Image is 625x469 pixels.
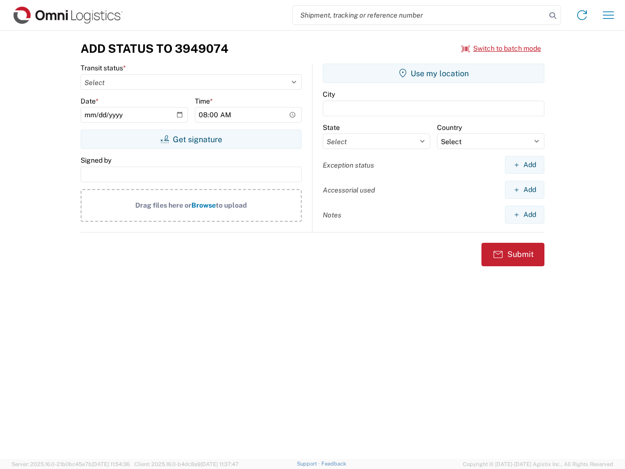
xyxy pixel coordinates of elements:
[81,97,99,106] label: Date
[323,90,335,99] label: City
[323,64,544,83] button: Use my location
[134,461,239,467] span: Client: 2025.16.0-b4dc8a9
[216,201,247,209] span: to upload
[323,211,341,219] label: Notes
[81,129,302,149] button: Get signature
[293,6,546,24] input: Shipment, tracking or reference number
[12,461,130,467] span: Server: 2025.16.0-21b0bc45e7b
[505,156,544,174] button: Add
[505,206,544,224] button: Add
[505,181,544,199] button: Add
[92,461,130,467] span: [DATE] 11:54:36
[201,461,239,467] span: [DATE] 11:37:47
[81,156,111,165] label: Signed by
[437,123,462,132] label: Country
[463,460,613,469] span: Copyright © [DATE]-[DATE] Agistix Inc., All Rights Reserved
[81,64,126,72] label: Transit status
[191,201,216,209] span: Browse
[461,41,541,57] button: Switch to batch mode
[81,42,229,56] h3: Add Status to 3949074
[323,161,374,170] label: Exception status
[323,123,340,132] label: State
[481,243,544,266] button: Submit
[195,97,213,106] label: Time
[321,461,346,467] a: Feedback
[297,461,321,467] a: Support
[323,186,375,194] label: Accessorial used
[135,201,191,209] span: Drag files here or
